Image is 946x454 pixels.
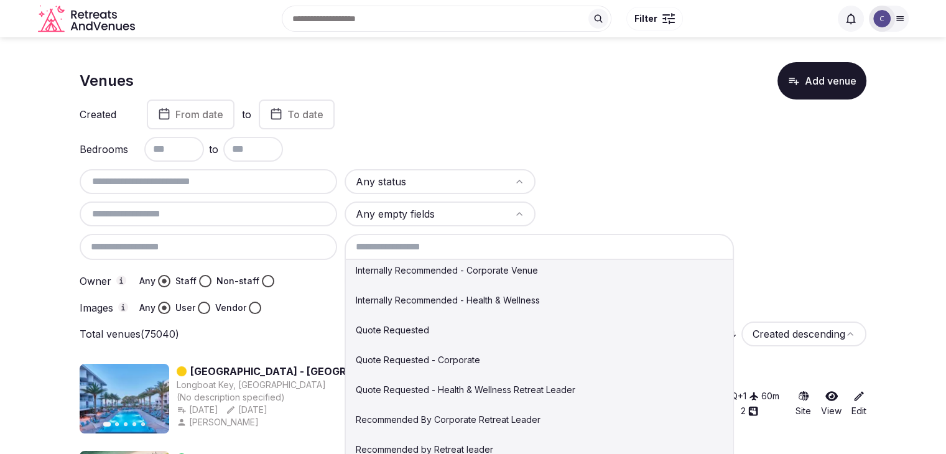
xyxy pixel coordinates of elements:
[209,142,218,157] span: to
[777,62,866,100] button: Add venue
[80,327,179,341] p: Total venues (75040)
[175,108,223,121] span: From date
[139,275,155,287] label: Any
[821,390,842,417] a: View
[356,414,540,425] span: Recommended By Corporate Retreat Leader
[873,10,891,27] img: Catherine Mesina
[38,5,137,33] svg: Retreats and Venues company logo
[259,100,335,129] button: To date
[741,405,758,417] button: 2
[795,390,811,417] a: Site
[242,108,251,121] label: to
[190,364,526,379] a: [GEOGRAPHIC_DATA] - [GEOGRAPHIC_DATA] - [GEOGRAPHIC_DATA], [GEOGRAPHIC_DATA]
[177,379,326,391] button: Longboat Key, [GEOGRAPHIC_DATA]
[80,70,134,91] h1: Venues
[175,302,195,314] label: User
[720,390,759,402] div: SRQ +1
[356,354,480,365] span: Quote Requested - Corporate
[80,109,129,119] label: Created
[226,404,267,416] button: [DATE]
[634,12,657,25] span: Filter
[141,422,145,426] button: Go to slide 5
[626,7,683,30] button: Filter
[177,391,526,404] div: (No description specified)
[761,390,779,402] button: 60m
[356,384,575,395] span: Quote Requested - Health & Wellness Retreat Leader
[80,144,129,154] label: Bedrooms
[147,100,234,129] button: From date
[720,390,759,402] button: SRQ+1
[356,295,540,305] span: Internally Recommended - Health & Wellness
[177,416,261,429] button: [PERSON_NAME]
[124,422,128,426] button: Go to slide 3
[356,265,538,276] span: Internally Recommended - Corporate Venue
[80,364,169,433] img: Featured image for Zota Beach Resort - Longboat Key - Sarasota, FL
[287,108,323,121] span: To date
[80,302,129,313] label: Images
[115,422,119,426] button: Go to slide 2
[132,422,136,426] button: Go to slide 4
[851,390,866,417] a: Edit
[356,325,429,335] span: Quote Requested
[177,404,218,416] button: [DATE]
[216,275,259,287] label: Non-staff
[215,302,246,314] label: Vendor
[118,302,128,312] button: Images
[103,422,111,427] button: Go to slide 1
[38,5,137,33] a: Visit the homepage
[116,276,126,285] button: Owner
[761,390,779,402] div: 60 m
[139,302,155,314] label: Any
[175,275,197,287] label: Staff
[80,276,129,287] label: Owner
